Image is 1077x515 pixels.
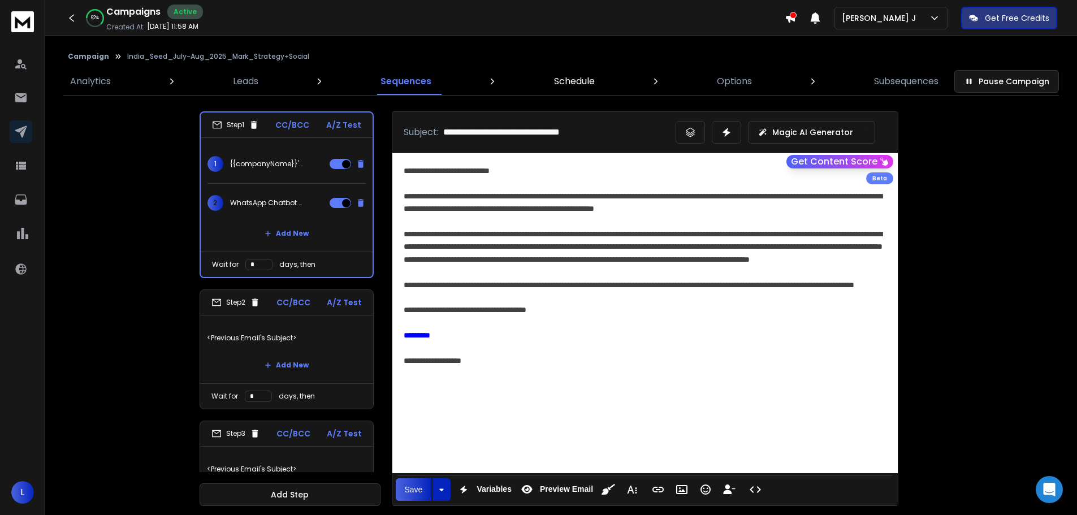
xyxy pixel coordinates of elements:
button: Clean HTML [598,478,619,501]
div: Active [167,5,203,19]
div: Step 1 [212,120,259,130]
button: Pause Campaign [954,70,1059,93]
p: A/Z Test [326,119,361,131]
p: Analytics [70,75,111,88]
button: Preview Email [516,478,595,501]
button: Insert Unsubscribe Link [719,478,740,501]
p: days, then [279,392,315,401]
span: Variables [474,484,514,494]
div: Step 3 [211,429,260,439]
p: WhatsApp Chatbot for {{companyName}} [230,198,302,207]
p: Options [717,75,752,88]
button: Add Step [200,483,380,506]
p: [DATE] 11:58 AM [147,22,198,31]
p: CC/BCC [275,119,309,131]
div: Beta [866,172,893,184]
p: Leads [233,75,258,88]
h1: Campaigns [106,5,161,19]
p: Subject: [404,125,439,139]
p: Schedule [554,75,595,88]
p: A/Z Test [327,297,362,308]
a: Sequences [374,68,438,95]
p: India_Seed_July-Aug_2025_Mark_Strategy+Social [127,52,309,61]
li: Step1CC/BCCA/Z Test1{{companyName}}'s WhatsApp Chatbot2WhatsApp Chatbot for {{companyName}}Add Ne... [200,111,374,278]
p: {{companyName}}'s WhatsApp Chatbot [230,159,302,168]
a: Leads [226,68,265,95]
a: Options [710,68,759,95]
p: Wait for [211,392,238,401]
button: L [11,481,34,504]
p: 62 % [91,15,99,21]
span: Preview Email [538,484,595,494]
a: Schedule [547,68,602,95]
a: Subsequences [867,68,945,95]
button: More Text [621,478,643,501]
p: CC/BCC [276,428,310,439]
p: A/Z Test [327,428,362,439]
button: Insert Link (Ctrl+K) [647,478,669,501]
span: 2 [207,195,223,211]
span: 1 [207,156,223,172]
li: Step2CC/BCCA/Z Test<Previous Email's Subject>Add NewWait fordays, then [200,289,374,409]
button: Emoticons [695,478,716,501]
button: Get Free Credits [961,7,1057,29]
p: <Previous Email's Subject> [207,322,366,354]
button: Campaign [68,52,109,61]
p: [PERSON_NAME] J [842,12,920,24]
button: Get Content Score [786,155,893,168]
button: Add New [256,222,318,245]
img: logo [11,11,34,32]
div: Step 2 [211,297,260,308]
button: Insert Image (Ctrl+P) [671,478,693,501]
button: Save [396,478,432,501]
p: Wait for [212,260,239,269]
p: Created At: [106,23,145,32]
div: Open Intercom Messenger [1036,476,1063,503]
button: Add New [256,354,318,376]
button: Magic AI Generator [748,121,875,144]
p: Magic AI Generator [772,127,853,138]
p: Sequences [380,75,431,88]
p: Subsequences [874,75,938,88]
button: Code View [745,478,766,501]
p: CC/BCC [276,297,310,308]
p: days, then [279,260,315,269]
a: Analytics [63,68,118,95]
button: Variables [453,478,514,501]
p: <Previous Email's Subject> [207,453,366,485]
p: Get Free Credits [985,12,1049,24]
